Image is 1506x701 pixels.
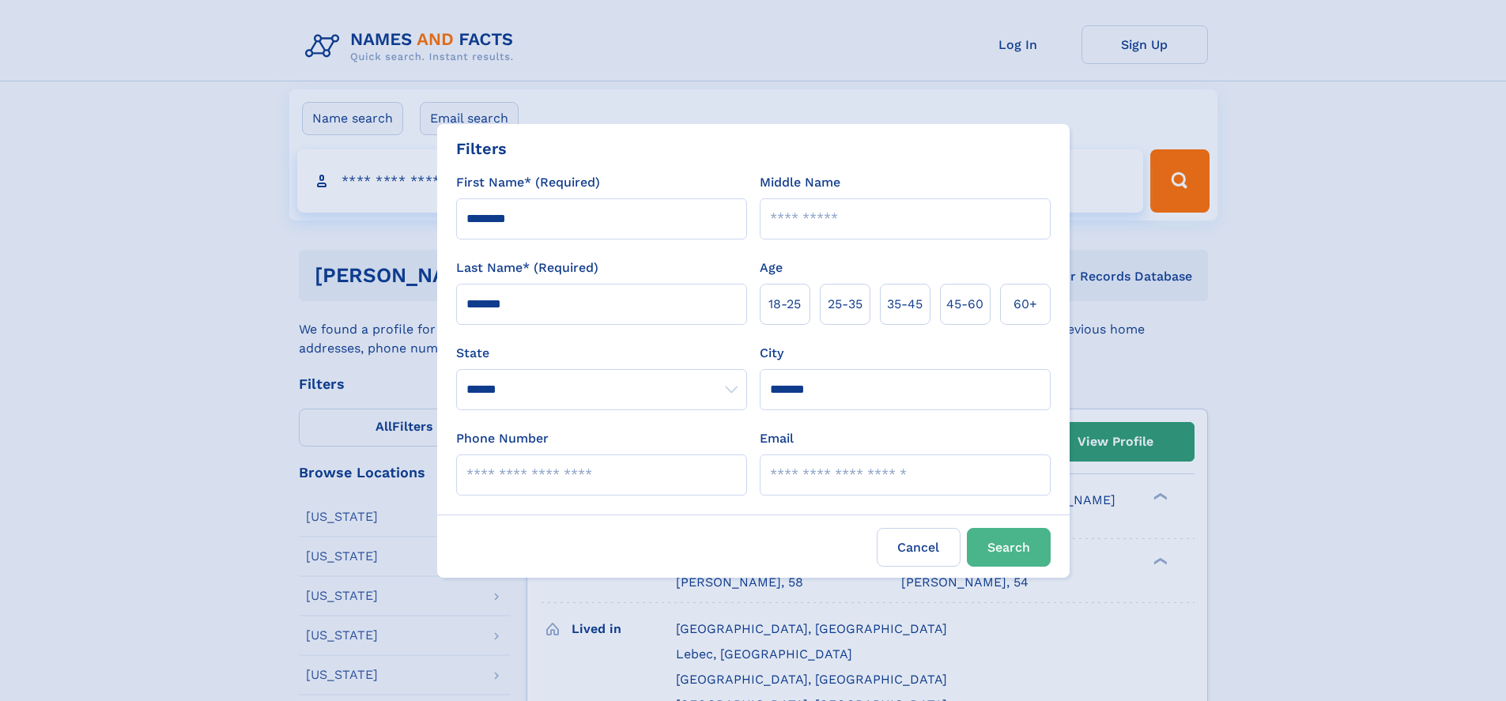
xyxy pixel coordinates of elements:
[828,295,862,314] span: 25‑35
[456,429,549,448] label: Phone Number
[877,528,961,567] label: Cancel
[887,295,923,314] span: 35‑45
[456,137,507,160] div: Filters
[967,528,1051,567] button: Search
[760,429,794,448] label: Email
[760,344,783,363] label: City
[760,173,840,192] label: Middle Name
[456,344,747,363] label: State
[760,258,783,277] label: Age
[456,173,600,192] label: First Name* (Required)
[456,258,598,277] label: Last Name* (Required)
[1013,295,1037,314] span: 60+
[768,295,801,314] span: 18‑25
[946,295,983,314] span: 45‑60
